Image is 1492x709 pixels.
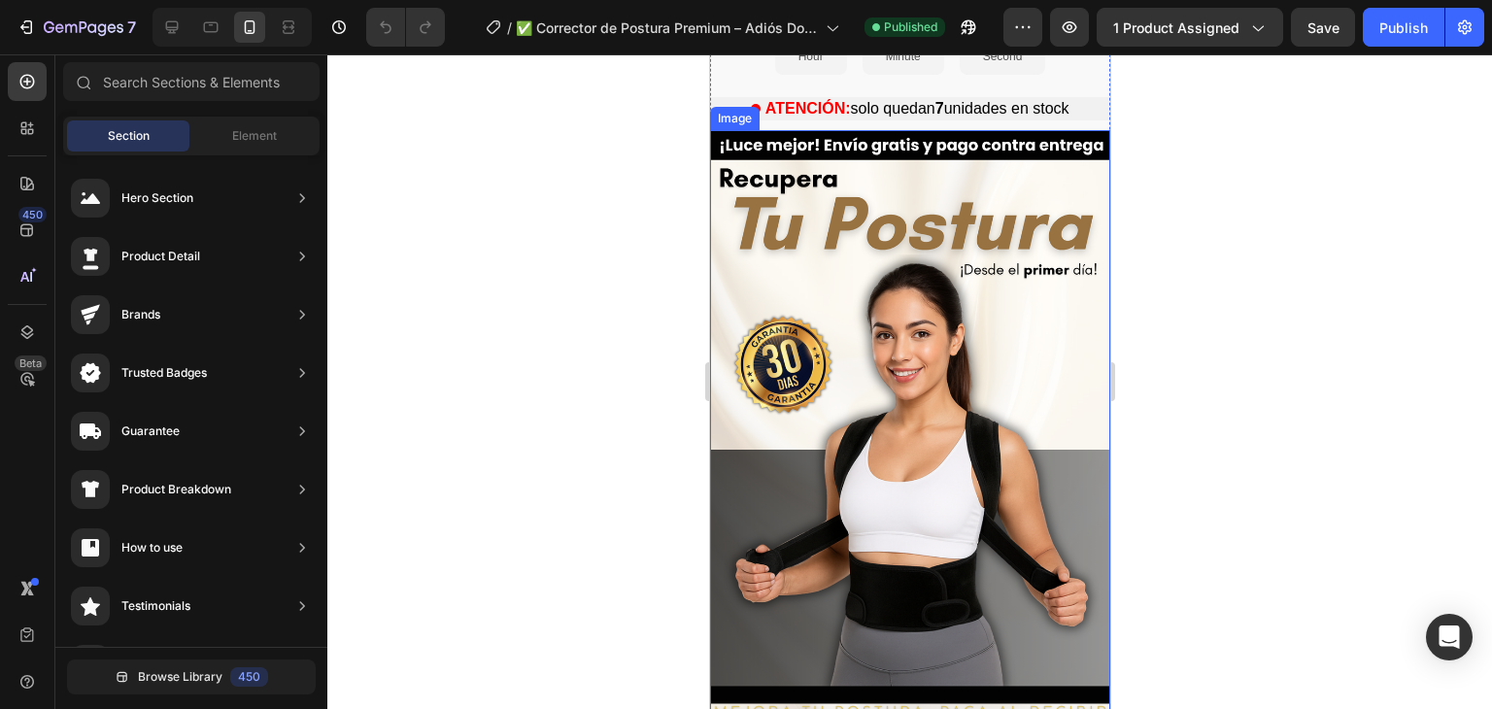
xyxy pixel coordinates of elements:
div: Open Intercom Messenger [1426,614,1473,660]
div: Publish [1379,17,1428,38]
span: 1 product assigned [1113,17,1239,38]
span: Section [108,127,150,145]
div: Guarantee [121,422,180,441]
button: 1 product assigned [1097,8,1283,47]
button: Save [1291,8,1355,47]
button: Publish [1363,8,1444,47]
div: Brands [121,305,160,324]
div: Trusted Badges [121,363,207,383]
p: 7 [127,16,136,39]
input: Search Sections & Elements [63,62,320,101]
div: Image [4,55,46,73]
div: Beta [15,355,47,371]
span: ✅ Corrector de Postura Premium – Adiós Dolor de Espalda® [516,17,818,38]
button: 7 [8,8,145,47]
span: Published [884,18,937,36]
iframe: Design area [710,54,1110,709]
span: ATENCIÓN: [55,46,141,62]
div: 450 [18,207,47,222]
span: 7 [225,46,234,62]
span: / [507,17,512,38]
span: Save [1307,19,1339,36]
button: Browse Library450 [67,659,316,694]
div: Testimonials [121,596,190,616]
div: Hero Section [121,188,193,208]
span: Element [232,127,277,145]
span: Browse Library [138,668,222,686]
div: Product Breakdown [121,480,231,499]
div: Product Detail [121,247,200,266]
div: 450 [230,667,268,687]
div: How to use [121,538,183,557]
div: Undo/Redo [366,8,445,47]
